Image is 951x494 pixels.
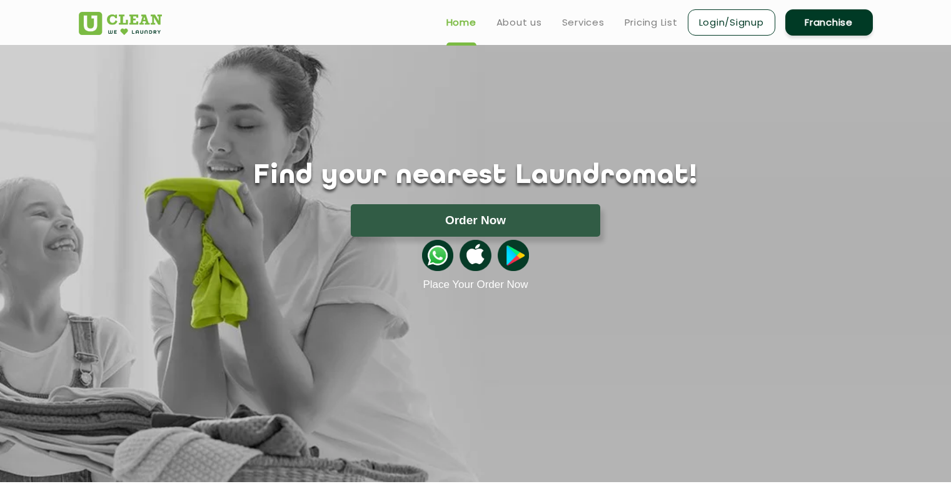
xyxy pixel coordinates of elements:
[498,240,529,271] img: playstoreicon.png
[422,240,453,271] img: whatsappicon.png
[69,161,882,192] h1: Find your nearest Laundromat!
[562,15,605,30] a: Services
[688,9,775,36] a: Login/Signup
[423,279,528,291] a: Place Your Order Now
[785,9,873,36] a: Franchise
[351,204,600,237] button: Order Now
[79,12,162,35] img: UClean Laundry and Dry Cleaning
[446,15,476,30] a: Home
[460,240,491,271] img: apple-icon.png
[496,15,542,30] a: About us
[625,15,678,30] a: Pricing List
